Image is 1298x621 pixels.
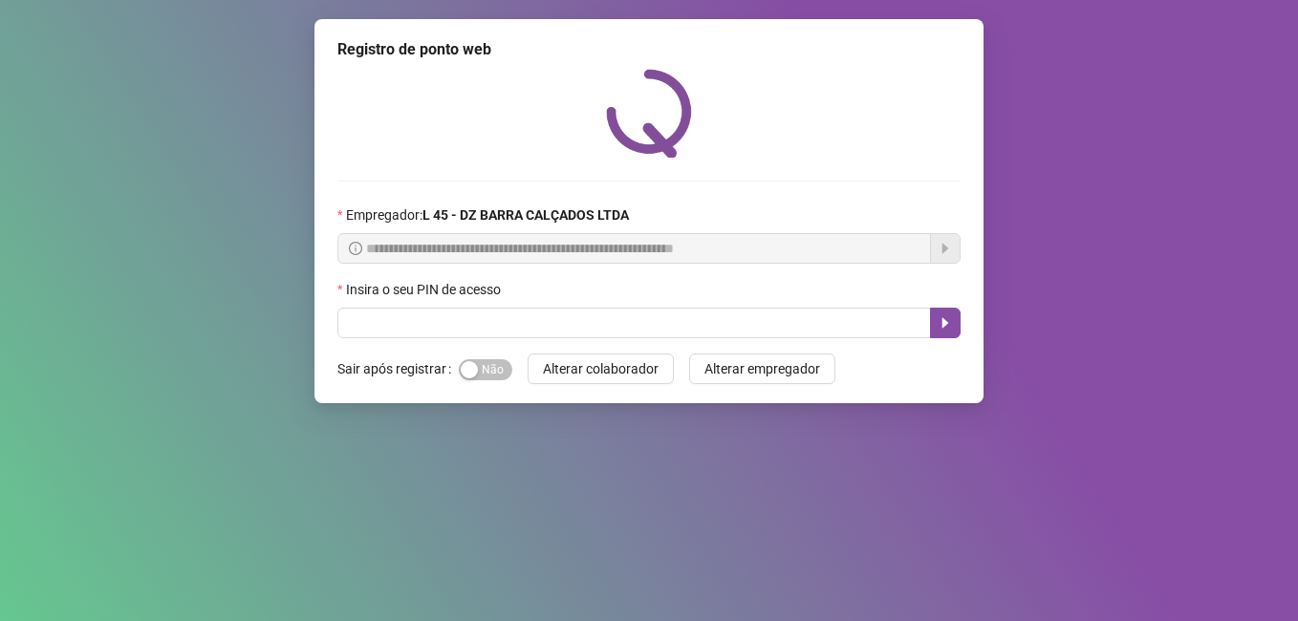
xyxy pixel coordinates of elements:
[543,358,659,379] span: Alterar colaborador
[337,279,513,300] label: Insira o seu PIN de acesso
[422,207,629,223] strong: L 45 - DZ BARRA CALÇADOS LTDA
[528,353,674,384] button: Alterar colaborador
[606,69,692,158] img: QRPoint
[346,204,629,225] span: Empregador :
[704,358,820,379] span: Alterar empregador
[337,353,459,384] label: Sair após registrar
[938,315,953,331] span: caret-right
[337,38,961,61] div: Registro de ponto web
[689,353,835,384] button: Alterar empregador
[349,242,362,255] span: info-circle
